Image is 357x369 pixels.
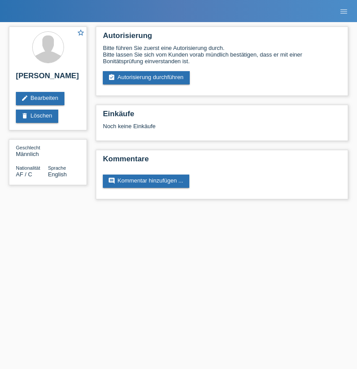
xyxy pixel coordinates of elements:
[16,165,40,171] span: Nationalität
[77,29,85,38] a: star_border
[339,7,348,16] i: menu
[16,171,32,178] span: Afghanistan / C / 18.06.2021
[108,177,115,184] i: comment
[103,155,341,168] h2: Kommentare
[335,8,353,14] a: menu
[21,95,28,102] i: edit
[16,145,40,150] span: Geschlecht
[48,165,66,171] span: Sprache
[103,123,341,136] div: Noch keine Einkäufe
[16,110,58,123] a: deleteLöschen
[103,31,341,45] h2: Autorisierung
[103,175,189,188] a: commentKommentar hinzufügen ...
[103,45,341,65] div: Bitte führen Sie zuerst eine Autorisierung durch. Bitte lassen Sie sich vom Kunden vorab mündlich...
[48,171,67,178] span: English
[77,29,85,37] i: star_border
[21,112,28,119] i: delete
[16,72,80,85] h2: [PERSON_NAME]
[16,92,64,105] a: editBearbeiten
[103,71,190,84] a: assignment_turned_inAutorisierung durchführen
[103,110,341,123] h2: Einkäufe
[108,74,115,81] i: assignment_turned_in
[16,144,48,157] div: Männlich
